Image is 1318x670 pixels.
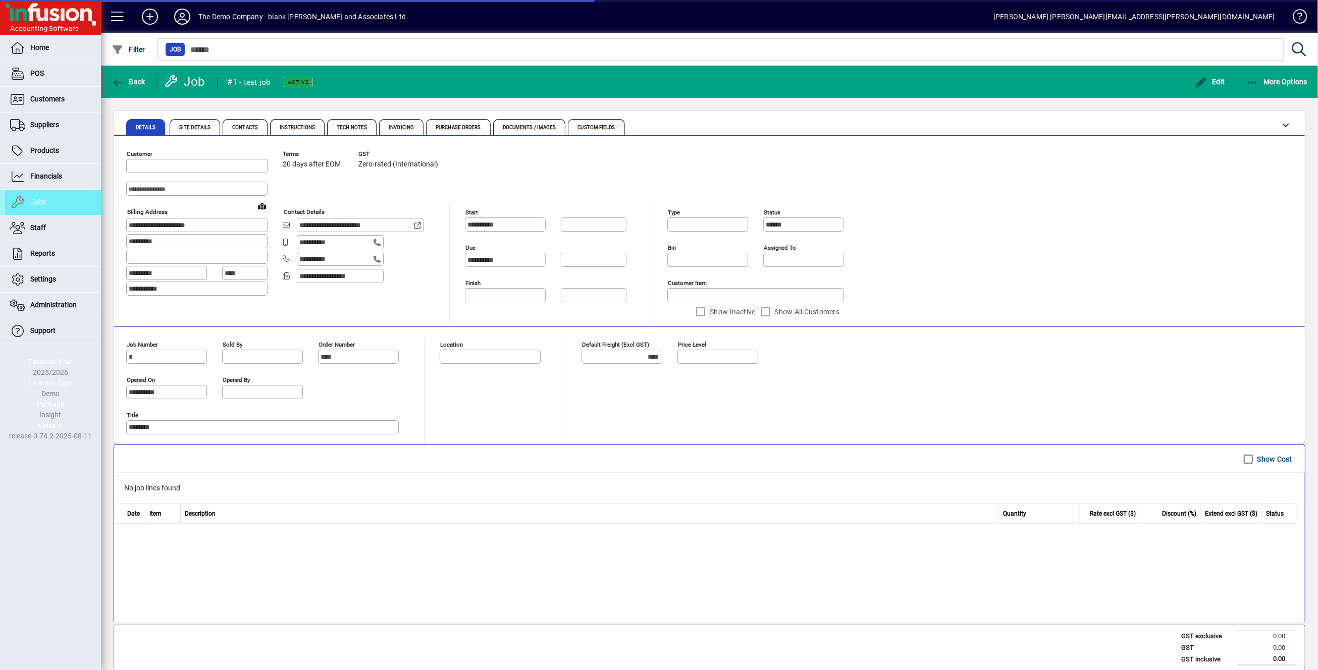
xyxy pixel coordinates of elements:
[465,209,478,216] mat-label: Start
[465,244,476,251] mat-label: Due
[185,509,216,518] span: Description
[1090,509,1136,518] span: Rate excl GST ($)
[1195,78,1225,86] span: Edit
[5,87,101,112] a: Customers
[30,224,46,232] span: Staff
[283,151,343,157] span: Terms
[136,125,155,130] span: Details
[127,412,138,419] mat-label: Title
[127,341,158,348] mat-label: Job number
[114,473,1305,504] div: No job lines found
[223,376,250,383] mat-label: Opened by
[232,125,258,130] span: Contacts
[668,209,680,216] mat-label: Type
[29,358,73,366] span: Financial Year
[358,160,438,169] span: Zero-rated (International)
[993,9,1275,25] div: [PERSON_NAME] [PERSON_NAME][EMAIL_ADDRESS][PERSON_NAME][DOMAIN_NAME]
[109,40,148,59] button: Filter
[30,326,56,334] span: Support
[389,125,414,130] span: Invoicing
[112,45,145,53] span: Filter
[764,209,780,216] mat-label: Status
[5,267,101,292] a: Settings
[127,150,152,157] mat-label: Customer
[170,44,181,54] span: Job
[5,318,101,344] a: Support
[1176,631,1237,642] td: GST exclusive
[1162,509,1196,518] span: Discount (%)
[5,35,101,61] a: Home
[164,74,207,90] div: Job
[503,125,556,130] span: Documents / Images
[678,341,706,348] mat-label: Price Level
[764,244,796,251] mat-label: Assigned to
[5,241,101,266] a: Reports
[30,172,62,180] span: Financials
[358,151,438,157] span: GST
[5,61,101,86] a: POS
[337,125,367,130] span: Tech Notes
[1246,78,1308,86] span: More Options
[288,79,309,85] span: Active
[30,43,49,51] span: Home
[1176,653,1237,665] td: GST inclusive
[30,249,55,257] span: Reports
[5,138,101,163] a: Products
[319,341,355,348] mat-label: Order number
[436,125,481,130] span: Purchase Orders
[30,198,46,206] span: Jobs
[30,95,65,103] span: Customers
[1237,653,1297,665] td: 0.00
[39,421,63,429] span: Version
[1237,642,1297,653] td: 0.00
[1285,2,1305,35] a: Knowledge Base
[30,301,77,309] span: Administration
[223,341,242,348] mat-label: Sold by
[440,341,463,348] mat-label: Location
[134,8,166,26] button: Add
[30,121,59,129] span: Suppliers
[127,509,140,518] span: Date
[179,125,210,130] span: Site Details
[577,125,615,130] span: Custom Fields
[1237,631,1297,642] td: 0.00
[30,275,56,283] span: Settings
[254,198,270,214] a: View on map
[127,376,155,383] mat-label: Opened On
[280,125,315,130] span: Instructions
[283,160,341,169] span: 20 days after EOM
[1205,509,1257,518] span: Extend excl GST ($)
[30,146,59,154] span: Products
[582,341,649,348] mat-label: Default Freight (excl GST)
[465,280,481,287] mat-label: Finish
[5,164,101,189] a: Financials
[1003,509,1026,518] span: Quantity
[198,9,406,25] div: The Demo Company - blank [PERSON_NAME] and Associates Ltd
[668,280,707,287] mat-label: Customer Item
[112,78,145,86] span: Back
[5,113,101,138] a: Suppliers
[228,74,271,90] div: #1 - test job
[30,69,44,77] span: POS
[1176,642,1237,653] td: GST
[1244,73,1310,91] button: More Options
[29,379,73,387] span: Licensee Type
[1192,73,1228,91] button: Edit
[1255,454,1292,464] label: Show Cost
[109,73,148,91] button: Back
[1266,509,1284,518] span: Status
[5,293,101,318] a: Administration
[101,73,156,91] app-page-header-button: Back
[668,244,676,251] mat-label: Bin
[149,509,162,518] span: Item
[166,8,198,26] button: Profile
[37,400,64,408] span: Package
[5,215,101,241] a: Staff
